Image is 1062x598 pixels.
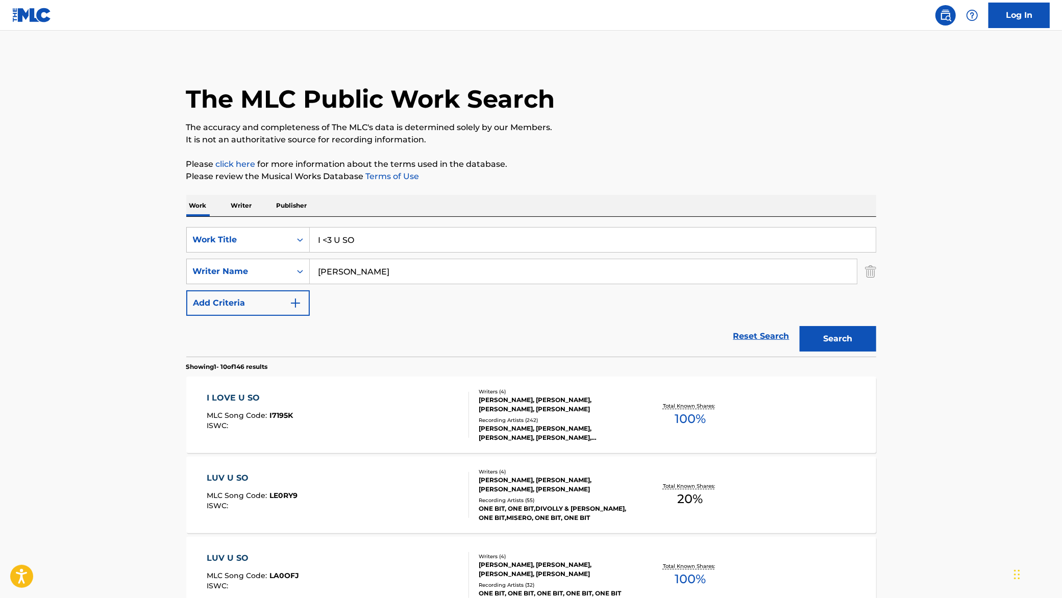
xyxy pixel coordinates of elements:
img: search [940,9,952,21]
p: Total Known Shares: [663,562,718,570]
p: It is not an authoritative source for recording information. [186,134,876,146]
div: ONE BIT, ONE BIT, ONE BIT, ONE BIT, ONE BIT [479,589,633,598]
a: Log In [989,3,1050,28]
img: help [966,9,978,21]
span: LE0RY9 [269,491,298,500]
div: I LOVE U SO [207,392,293,404]
button: Add Criteria [186,290,310,316]
p: Showing 1 - 10 of 146 results [186,362,268,371]
div: Recording Artists ( 242 ) [479,416,633,424]
span: ISWC : [207,421,231,430]
p: Total Known Shares: [663,482,718,490]
div: Writers ( 4 ) [479,388,633,395]
p: Total Known Shares: [663,402,718,410]
a: Reset Search [728,325,795,347]
button: Search [800,326,876,352]
div: Help [962,5,982,26]
div: Drag [1014,559,1020,590]
span: ISWC : [207,581,231,590]
p: Writer [228,195,255,216]
div: ONE BIT, ONE BIT,DIVOLLY & [PERSON_NAME], ONE BIT,MISERO, ONE BIT, ONE BIT [479,504,633,522]
iframe: Chat Widget [1011,549,1062,598]
img: 9d2ae6d4665cec9f34b9.svg [289,297,302,309]
div: Work Title [193,234,285,246]
span: 100 % [675,570,706,588]
img: Delete Criterion [865,259,876,284]
p: The accuracy and completeness of The MLC's data is determined solely by our Members. [186,121,876,134]
p: Please for more information about the terms used in the database. [186,158,876,170]
div: [PERSON_NAME], [PERSON_NAME], [PERSON_NAME], [PERSON_NAME] [479,395,633,414]
div: [PERSON_NAME], [PERSON_NAME], [PERSON_NAME], [PERSON_NAME] [479,476,633,494]
div: LUV U SO [207,472,298,484]
a: click here [216,159,256,169]
span: LA0OFJ [269,571,299,580]
a: LUV U SOMLC Song Code:LE0RY9ISWC:Writers (4)[PERSON_NAME], [PERSON_NAME], [PERSON_NAME], [PERSON_... [186,457,876,533]
div: Writers ( 4 ) [479,468,633,476]
span: 20 % [677,490,703,508]
span: MLC Song Code : [207,491,269,500]
span: ISWC : [207,501,231,510]
div: Writer Name [193,265,285,278]
a: Public Search [935,5,956,26]
img: MLC Logo [12,8,52,22]
div: Writers ( 4 ) [479,553,633,560]
div: Recording Artists ( 55 ) [479,496,633,504]
div: Recording Artists ( 32 ) [479,581,633,589]
div: [PERSON_NAME], [PERSON_NAME], [PERSON_NAME], [PERSON_NAME] [479,560,633,579]
span: MLC Song Code : [207,571,269,580]
div: [PERSON_NAME], [PERSON_NAME], [PERSON_NAME], [PERSON_NAME], [PERSON_NAME] [479,424,633,442]
p: Work [186,195,210,216]
span: MLC Song Code : [207,411,269,420]
p: Please review the Musical Works Database [186,170,876,183]
a: I LOVE U SOMLC Song Code:I7195KISWC:Writers (4)[PERSON_NAME], [PERSON_NAME], [PERSON_NAME], [PERS... [186,377,876,453]
form: Search Form [186,227,876,357]
p: Publisher [274,195,310,216]
span: 100 % [675,410,706,428]
span: I7195K [269,411,293,420]
div: LUV U SO [207,552,299,564]
a: Terms of Use [364,171,419,181]
h1: The MLC Public Work Search [186,84,555,114]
